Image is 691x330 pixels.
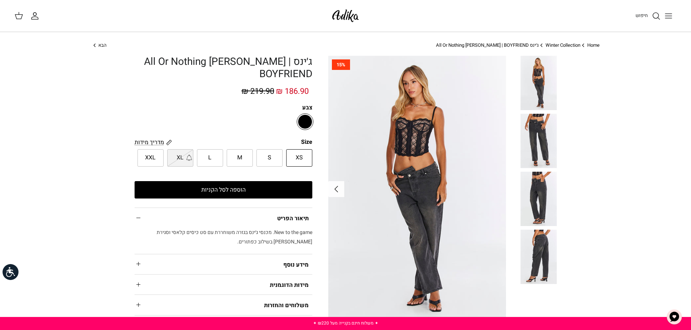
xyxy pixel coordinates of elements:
[436,42,539,49] a: ג׳ינס All Or Nothing [PERSON_NAME] | BOYFRIEND
[135,208,312,228] summary: תיאור הפריט
[135,104,312,112] label: צבע
[636,12,661,20] a: חיפוש
[135,275,312,295] summary: מידות הדוגמנית
[135,295,312,315] summary: משלוחים והחזרות
[268,153,271,163] span: S
[208,153,211,163] span: L
[330,7,361,24] img: Adika IL
[135,56,312,80] h1: ג׳ינס All Or Nothing [PERSON_NAME] | BOYFRIEND
[301,138,312,146] legend: Size
[135,138,172,146] a: מדריך מידות
[237,153,242,163] span: M
[636,12,648,19] span: חיפוש
[328,181,344,197] button: Next
[661,8,676,24] button: Toggle menu
[135,254,312,274] summary: מידע נוסף
[313,320,378,326] a: ✦ משלוח חינם בקנייה מעל ₪220 ✦
[135,138,164,147] span: מדריך מידות
[177,153,184,163] span: XL
[92,42,600,49] nav: Breadcrumbs
[296,153,303,163] span: XS
[157,229,312,246] span: New to the game. מכנסי ג׳ינס בגזרה משוחררת עם סט כיסים קלאסי וסגירת [PERSON_NAME] בשילוב כפתורים.
[242,85,274,97] span: 219.90 ₪
[587,42,600,49] a: Home
[30,12,42,20] a: החשבון שלי
[546,42,580,49] a: Winter Collection
[276,85,309,97] span: 186.90 ₪
[663,306,685,328] button: צ'אט
[135,181,312,199] button: הוספה לסל הקניות
[145,153,156,163] span: XXL
[98,42,107,49] span: הבא
[92,42,107,49] a: הבא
